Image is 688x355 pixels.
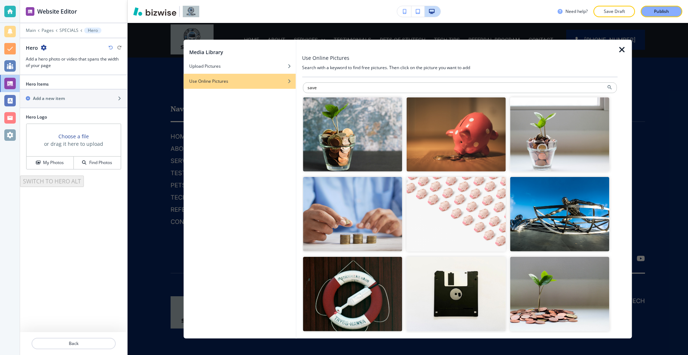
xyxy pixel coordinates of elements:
[26,81,49,87] h2: Hero Items
[37,7,77,16] h2: Website Editor
[133,7,176,16] img: Bizwise Logo
[59,28,78,33] button: SPECIALS
[189,63,221,69] h4: Upload Pictures
[89,159,112,166] h4: Find Photos
[26,114,121,120] h2: Hero Logo
[74,157,121,169] button: Find Photos
[302,54,349,61] h3: Use Online Pictures
[654,8,669,15] p: Publish
[26,123,121,170] div: Choose a fileor drag it here to uploadMy PhotosFind Photos
[43,159,64,166] h4: My Photos
[33,95,65,102] h2: Add a new item
[20,176,84,187] button: SWITCH TO HERO ALT
[58,133,89,140] button: Choose a file
[20,90,127,107] button: Add a new item
[84,28,101,33] button: Hero
[27,157,74,169] button: My Photos
[302,64,617,71] h4: Search with a keyword to find free pictures. Then click on the picture you want to add
[88,28,98,33] p: Hero
[189,78,228,84] h4: Use Online Pictures
[183,73,296,88] button: Use Online Pictures
[593,6,635,17] button: Save Draft
[303,82,617,93] input: Search for an image
[32,340,115,347] p: Back
[183,58,296,73] button: Upload Pictures
[189,48,223,56] h2: Media Library
[641,6,682,17] button: Publish
[603,8,626,15] p: Save Draft
[565,8,588,15] h3: Need help?
[32,338,116,349] button: Back
[26,44,38,52] h2: Hero
[26,28,36,33] button: Main
[44,140,103,148] h3: or drag it here to upload
[183,6,199,17] img: Your Logo
[42,28,54,33] button: Pages
[26,56,121,69] h3: Add a hero photo or video that spans the width of your page
[26,7,34,16] img: editor icon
